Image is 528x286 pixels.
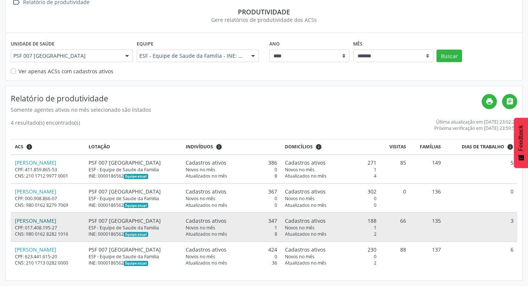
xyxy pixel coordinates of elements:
[11,106,482,114] div: Somente agentes ativos no mês selecionado são listados
[445,212,517,241] td: 3
[285,202,326,208] span: Atualizados no mês
[285,188,326,195] span: Cadastros ativos
[89,159,178,166] div: PSF 007 [GEOGRAPHIC_DATA]
[124,203,148,208] span: Esta é a equipe atual deste Agente
[11,38,54,50] label: Unidade de saúde
[285,246,326,253] span: Cadastros ativos
[285,246,376,253] div: 230
[15,166,81,173] div: CPF: 411.859.865-53
[89,166,178,173] div: ESF - Equipe de Saude da Familia
[15,159,56,166] a: [PERSON_NAME]
[315,144,322,150] i: <div class="text-left"> <div> <strong>Cadastros ativos:</strong> Cadastros que estão vinculados a...
[15,246,56,253] a: [PERSON_NAME]
[482,94,497,109] a: print
[15,202,81,208] div: CNS: 980 0162 8279 7069
[269,38,280,50] label: Ano
[186,188,277,195] div: 367
[285,173,376,179] div: 4
[410,242,445,270] td: 137
[89,217,178,225] div: PSF 007 [GEOGRAPHIC_DATA]
[186,231,227,237] span: Atualizados no mês
[285,159,326,166] span: Cadastros ativos
[139,52,244,60] span: ESF - Equipe de Saude da Familia - INE: 0000186562
[15,217,56,224] a: [PERSON_NAME]
[85,139,182,155] th: Lotação
[15,144,23,150] span: ACS
[186,260,277,266] div: 36
[285,166,376,173] div: 1
[410,139,445,155] th: Famílias
[89,188,178,195] div: PSF 007 [GEOGRAPHIC_DATA]
[186,166,277,173] div: 0
[434,125,517,131] div: Próxima verificação em [DATE] 23:59:59
[15,231,81,237] div: CNS: 980 0162 8282 1016
[445,155,517,184] td: 5
[186,159,277,166] div: 386
[380,184,410,212] td: 0
[19,67,113,75] label: Ver apenas ACSs com cadastros ativos
[285,166,315,173] span: Novos no mês
[124,232,148,237] span: Esta é a equipe atual deste Agente
[186,217,277,225] div: 347
[410,155,445,184] td: 149
[124,174,148,179] span: Esta é a equipe atual deste Agente
[285,260,376,266] div: 2
[89,202,178,208] div: INE: 0000186562
[507,144,514,150] i: Dias em que o(a) ACS fez pelo menos uma visita, ou ficha de cadastro individual ou cadastro domic...
[445,242,517,270] td: 6
[11,94,482,103] h4: Relatório de produtividade
[514,118,528,168] button: Feedback - Mostrar pesquisa
[89,173,178,179] div: INE: 0000186562
[186,253,277,260] div: 0
[462,144,504,150] span: Dias de trabalho
[380,242,410,270] td: 88
[11,8,517,16] div: Produtividade
[186,202,277,208] div: 0
[124,261,148,266] span: Esta é a equipe atual deste Agente
[186,166,215,173] span: Novos no mês
[186,253,215,260] span: Novos no mês
[89,195,178,202] div: ESF - Equipe de Saude da Familia
[216,144,222,150] i: <div class="text-left"> <div> <strong>Cadastros ativos:</strong> Cadastros que estão vinculados a...
[15,188,56,195] a: [PERSON_NAME]
[15,195,81,202] div: CPF: 000.908.866-07
[436,50,462,62] button: Buscar
[15,173,81,179] div: CNS: 210 1712 9977 0001
[186,231,277,237] div: 8
[285,144,313,150] span: Domicílios
[186,188,226,195] span: Cadastros ativos
[186,159,226,166] span: Cadastros ativos
[89,260,178,266] div: INE: 0000186562
[13,52,118,60] span: PSF 007 [GEOGRAPHIC_DATA]
[285,188,376,195] div: 302
[186,246,226,253] span: Cadastros ativos
[353,38,362,50] label: Mês
[89,253,178,260] div: ESF - Equipe de Saude da Familia
[11,119,80,131] div: 4 resultado(s) encontrado(s)
[410,212,445,241] td: 135
[380,155,410,184] td: 85
[285,253,376,260] div: 0
[186,260,227,266] span: Atualizados no mês
[186,217,226,225] span: Cadastros ativos
[186,195,215,202] span: Novos no mês
[15,253,81,260] div: CPF: 623.441.615-20
[186,202,227,208] span: Atualizados no mês
[506,97,514,105] i: 
[285,195,376,202] div: 0
[434,119,517,125] div: Última atualização em [DATE] 23:02:24
[445,184,517,212] td: 0
[502,94,517,109] a: 
[285,217,376,225] div: 188
[186,246,277,253] div: 424
[186,144,213,150] span: Indivíduos
[380,139,410,155] th: Visitas
[186,173,277,179] div: 8
[15,260,81,266] div: CNS: 210 1713 0282 0000
[137,38,153,50] label: Equipe
[89,246,178,253] div: PSF 007 [GEOGRAPHIC_DATA]
[285,225,376,231] div: 1
[285,225,315,231] span: Novos no mês
[285,217,326,225] span: Cadastros ativos
[186,225,215,231] span: Novos no mês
